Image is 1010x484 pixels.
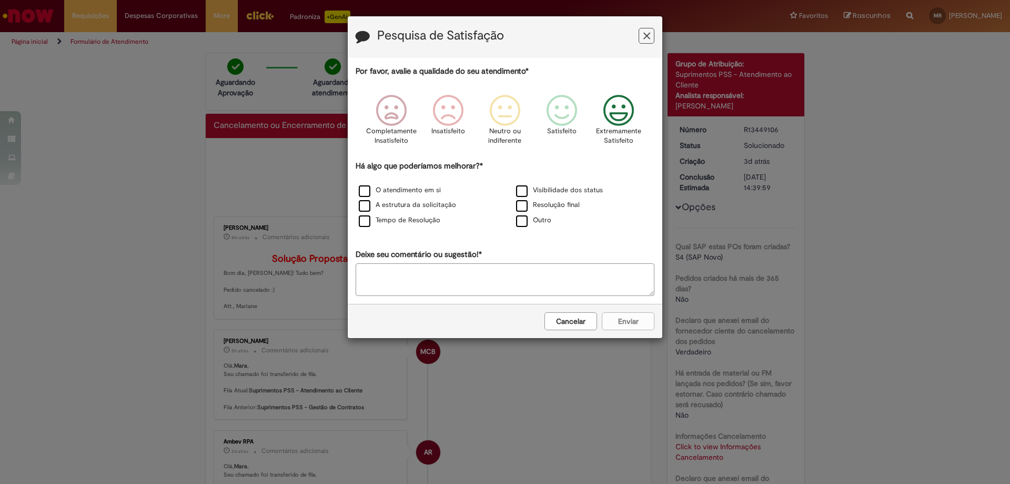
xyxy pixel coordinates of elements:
label: Por favor, avalie a qualidade do seu atendimento* [356,66,529,77]
label: Resolução final [516,200,580,210]
label: A estrutura da solicitação [359,200,456,210]
label: Visibilidade dos status [516,185,603,195]
p: Neutro ou indiferente [486,126,524,146]
div: Neutro ou indiferente [478,87,532,159]
div: Extremamente Satisfeito [592,87,645,159]
label: Outro [516,215,551,225]
label: Tempo de Resolução [359,215,440,225]
label: O atendimento em si [359,185,441,195]
label: Deixe seu comentário ou sugestão!* [356,249,482,260]
div: Satisfeito [535,87,589,159]
div: Há algo que poderíamos melhorar?* [356,161,654,229]
div: Completamente Insatisfeito [364,87,418,159]
div: Insatisfeito [421,87,475,159]
p: Completamente Insatisfeito [366,126,417,146]
p: Insatisfeito [431,126,465,136]
button: Cancelar [544,312,597,330]
p: Satisfeito [547,126,577,136]
label: Pesquisa de Satisfação [377,29,504,43]
p: Extremamente Satisfeito [596,126,641,146]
